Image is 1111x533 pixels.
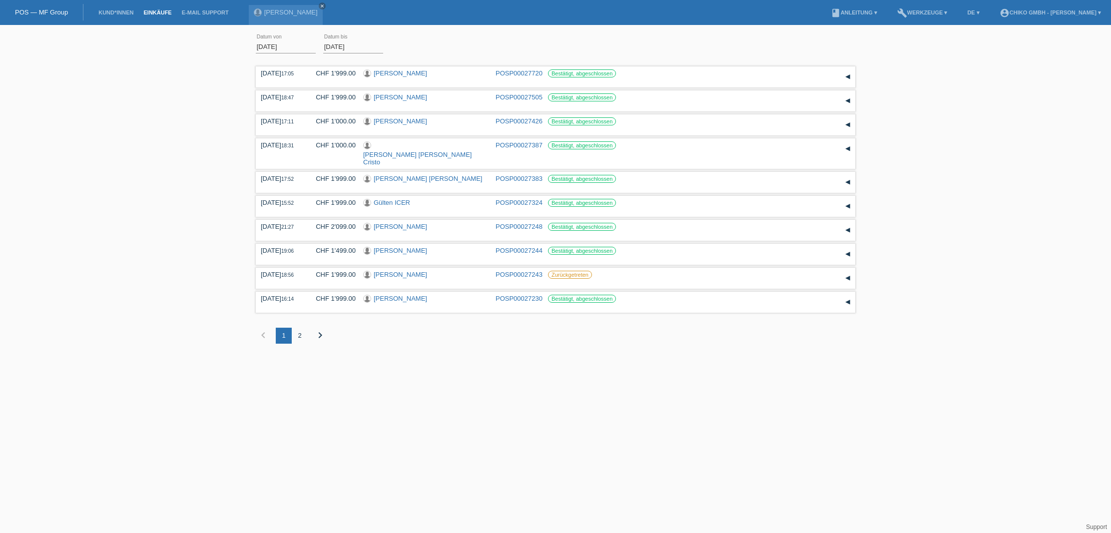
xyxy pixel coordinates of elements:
[840,247,855,262] div: auf-/zuklappen
[257,329,269,341] i: chevron_left
[281,272,294,278] span: 18:56
[177,9,234,15] a: E-Mail Support
[374,199,410,206] a: Gülten ICER
[261,271,301,278] div: [DATE]
[261,223,301,230] div: [DATE]
[308,175,356,182] div: CHF 1'999.00
[261,199,301,206] div: [DATE]
[496,223,543,230] a: POSP00027248
[261,141,301,149] div: [DATE]
[281,200,294,206] span: 15:52
[281,143,294,148] span: 18:31
[548,175,616,183] label: Bestätigt, abgeschlossen
[496,69,543,77] a: POSP00027720
[840,69,855,84] div: auf-/zuklappen
[496,271,543,278] a: POSP00027243
[892,9,953,15] a: buildWerkzeuge ▾
[840,223,855,238] div: auf-/zuklappen
[840,141,855,156] div: auf-/zuklappen
[308,271,356,278] div: CHF 1'999.00
[308,223,356,230] div: CHF 2'099.00
[548,199,616,207] label: Bestätigt, abgeschlossen
[548,247,616,255] label: Bestätigt, abgeschlossen
[374,93,427,101] a: [PERSON_NAME]
[374,117,427,125] a: [PERSON_NAME]
[995,9,1106,15] a: account_circleChiko GmbH - [PERSON_NAME] ▾
[962,9,984,15] a: DE ▾
[264,8,318,16] a: [PERSON_NAME]
[15,8,68,16] a: POS — MF Group
[548,93,616,101] label: Bestätigt, abgeschlossen
[308,199,356,206] div: CHF 1'999.00
[281,248,294,254] span: 19:06
[496,117,543,125] a: POSP00027426
[138,9,176,15] a: Einkäufe
[320,3,325,8] i: close
[548,271,592,279] label: Zurückgetreten
[840,175,855,190] div: auf-/zuklappen
[261,69,301,77] div: [DATE]
[496,93,543,101] a: POSP00027505
[840,271,855,286] div: auf-/zuklappen
[308,69,356,77] div: CHF 1'999.00
[897,8,907,18] i: build
[840,199,855,214] div: auf-/zuklappen
[261,93,301,101] div: [DATE]
[496,199,543,206] a: POSP00027324
[281,119,294,124] span: 17:11
[261,175,301,182] div: [DATE]
[548,69,616,77] label: Bestätigt, abgeschlossen
[261,247,301,254] div: [DATE]
[374,223,427,230] a: [PERSON_NAME]
[548,295,616,303] label: Bestätigt, abgeschlossen
[308,141,356,149] div: CHF 1'000.00
[281,176,294,182] span: 17:52
[308,117,356,125] div: CHF 1'000.00
[374,175,482,182] a: [PERSON_NAME] [PERSON_NAME]
[281,224,294,230] span: 21:27
[319,2,326,9] a: close
[281,71,294,76] span: 17:05
[261,117,301,125] div: [DATE]
[374,69,427,77] a: [PERSON_NAME]
[1086,524,1107,531] a: Support
[496,175,543,182] a: POSP00027383
[548,117,616,125] label: Bestätigt, abgeschlossen
[308,295,356,302] div: CHF 1'999.00
[496,295,543,302] a: POSP00027230
[496,247,543,254] a: POSP00027244
[1000,8,1010,18] i: account_circle
[261,295,301,302] div: [DATE]
[496,141,543,149] a: POSP00027387
[281,296,294,302] span: 16:14
[840,93,855,108] div: auf-/zuklappen
[826,9,882,15] a: bookAnleitung ▾
[548,141,616,149] label: Bestätigt, abgeschlossen
[831,8,841,18] i: book
[292,328,308,344] div: 2
[281,95,294,100] span: 18:47
[308,93,356,101] div: CHF 1'999.00
[840,117,855,132] div: auf-/zuklappen
[374,271,427,278] a: [PERSON_NAME]
[363,151,472,166] a: [PERSON_NAME] [PERSON_NAME] Cristo
[308,247,356,254] div: CHF 1'499.00
[374,247,427,254] a: [PERSON_NAME]
[840,295,855,310] div: auf-/zuklappen
[314,329,326,341] i: chevron_right
[93,9,138,15] a: Kund*innen
[548,223,616,231] label: Bestätigt, abgeschlossen
[276,328,292,344] div: 1
[374,295,427,302] a: [PERSON_NAME]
